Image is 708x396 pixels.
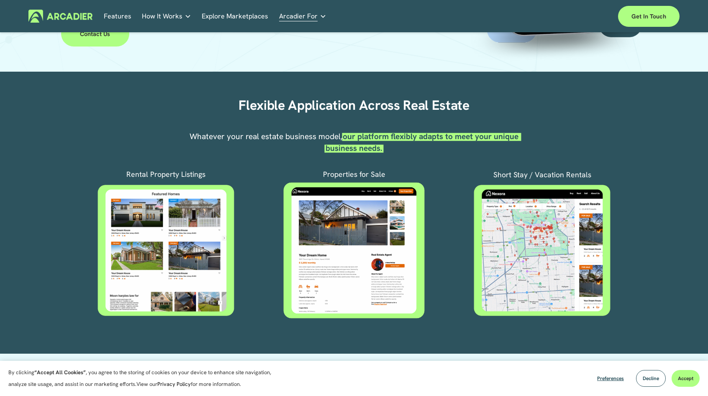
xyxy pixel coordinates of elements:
[279,10,326,23] a: folder dropdown
[591,370,630,387] button: Preferences
[202,10,268,23] a: Explore Marketplaces
[636,370,666,387] button: Decline
[142,10,182,22] span: How It Works
[142,10,191,23] a: folder dropdown
[104,10,131,23] a: Features
[262,168,446,180] p: Properties for Sale
[212,97,496,114] h2: Flexible Application Across Real Estate
[111,168,221,180] p: Rental Property Listings
[34,369,86,376] strong: “Accept All Cookies”
[157,380,191,388] a: Privacy Policy
[28,10,92,23] img: Arcadier
[8,367,280,390] p: By clicking , you agree to the storing of cookies on your device to enhance site navigation, anal...
[597,375,624,382] span: Preferences
[462,169,622,181] p: Short Stay / Vacation Rentals
[643,375,659,382] span: Decline
[187,131,521,154] p: Whatever your real estate business model,
[61,21,129,46] a: Contact Us
[326,131,521,153] strong: our platform flexibly adapts to meet your unique business needs.
[618,6,680,27] a: Get in touch
[279,10,318,22] span: Arcadier For
[666,356,708,396] iframe: Chat Widget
